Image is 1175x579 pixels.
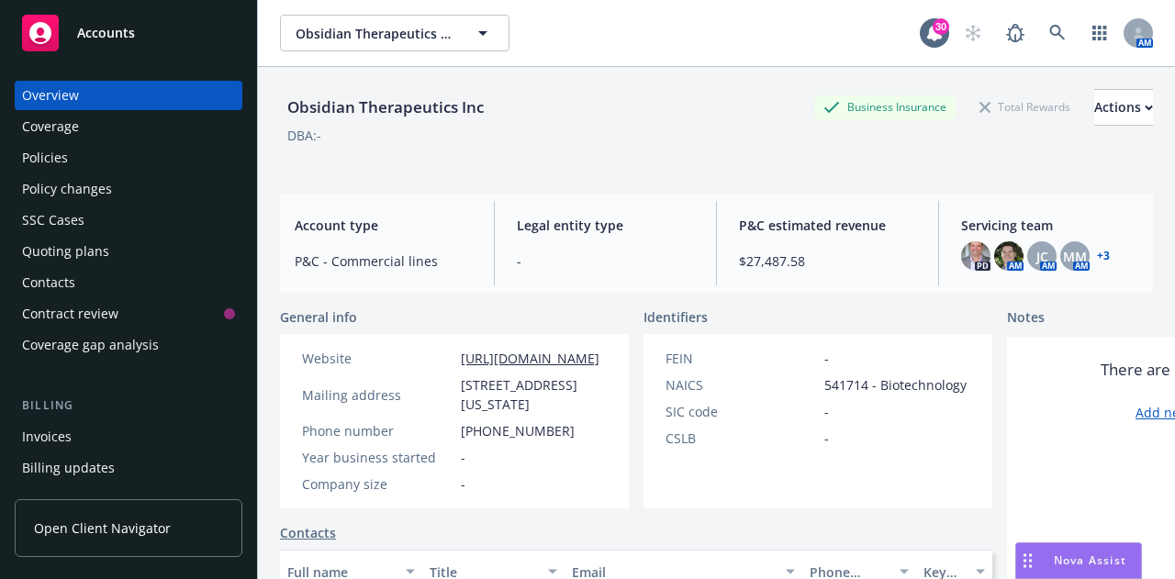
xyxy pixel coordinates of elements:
div: FEIN [666,349,817,368]
div: Contacts [22,268,75,297]
span: - [824,429,829,448]
div: SSC Cases [22,206,84,235]
a: Start snowing [955,15,991,51]
a: [URL][DOMAIN_NAME] [461,350,599,367]
span: P&C estimated revenue [739,216,916,235]
div: Year business started [302,448,453,467]
a: Billing updates [15,453,242,483]
div: Actions [1094,90,1153,125]
div: Drag to move [1016,543,1039,578]
div: Policies [22,143,68,173]
a: Contacts [15,268,242,297]
div: SIC code [666,402,817,421]
span: JC [1036,247,1048,266]
span: Nova Assist [1054,552,1126,568]
div: Quoting plans [22,237,109,266]
a: Contract review [15,299,242,328]
a: Invoices [15,422,242,451]
span: [STREET_ADDRESS][US_STATE] [461,375,607,414]
div: 30 [933,18,949,35]
div: Overview [22,81,79,110]
span: General info [280,307,357,327]
a: Coverage gap analysis [15,330,242,360]
div: Business Insurance [814,95,956,118]
div: Billing updates [22,453,115,483]
button: Obsidian Therapeutics Inc [280,15,509,51]
div: Coverage [22,112,79,141]
span: Accounts [77,26,135,40]
span: Identifiers [643,307,708,327]
img: photo [961,241,990,271]
a: Quoting plans [15,237,242,266]
div: Policy changes [22,174,112,204]
a: Coverage [15,112,242,141]
div: Billing [15,396,242,415]
div: Contract review [22,299,118,328]
div: NAICS [666,375,817,395]
span: - [461,474,465,494]
a: Contacts [280,523,336,542]
span: MM [1063,247,1087,266]
span: - [824,402,829,421]
div: Invoices [22,422,72,451]
a: +3 [1097,251,1110,262]
span: - [824,349,829,368]
a: Report a Bug [997,15,1034,51]
span: Account type [295,216,472,235]
span: - [517,251,694,271]
img: photo [994,241,1024,271]
div: Company size [302,474,453,494]
span: $27,487.58 [739,251,916,271]
div: Website [302,349,453,368]
span: Servicing team [961,216,1138,235]
div: Phone number [302,421,453,440]
div: Obsidian Therapeutics Inc [280,95,491,119]
span: [PHONE_NUMBER] [461,421,575,440]
div: Coverage gap analysis [22,330,159,360]
span: P&C - Commercial lines [295,251,472,271]
button: Nova Assist [1015,542,1142,579]
span: - [461,448,465,467]
div: Mailing address [302,385,453,405]
a: Accounts [15,7,242,59]
a: Policy changes [15,174,242,204]
span: Obsidian Therapeutics Inc [296,24,454,43]
a: Switch app [1081,15,1118,51]
button: Actions [1094,89,1153,126]
span: 541714 - Biotechnology [824,375,967,395]
div: Total Rewards [970,95,1080,118]
div: CSLB [666,429,817,448]
span: Open Client Navigator [34,518,171,538]
a: SSC Cases [15,206,242,235]
span: Legal entity type [517,216,694,235]
div: DBA: - [287,126,321,145]
a: Overview [15,81,242,110]
a: Search [1039,15,1076,51]
span: Notes [1007,307,1045,329]
a: Policies [15,143,242,173]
